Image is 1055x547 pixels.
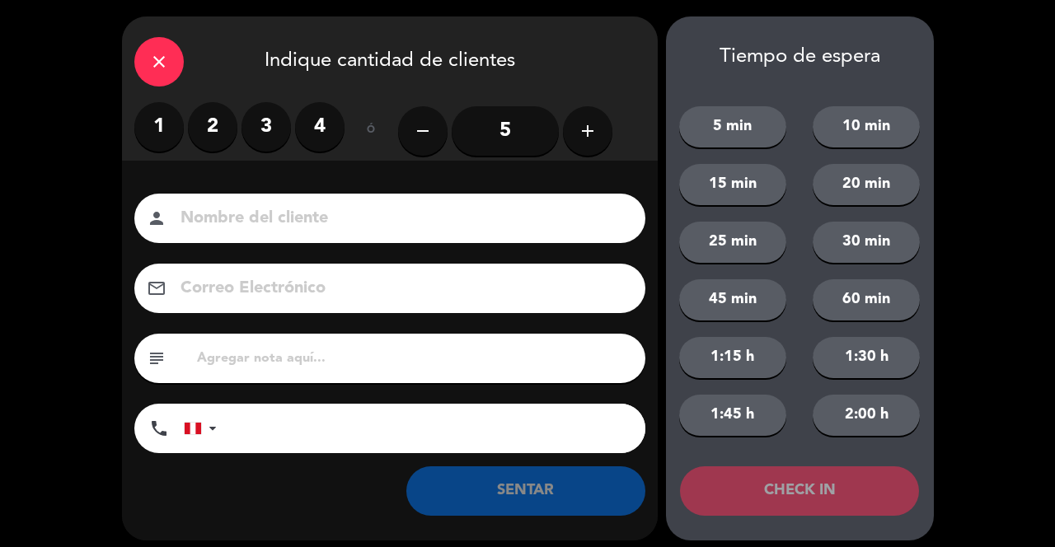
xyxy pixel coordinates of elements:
[666,45,934,69] div: Tiempo de espera
[813,222,920,263] button: 30 min
[680,466,919,516] button: CHECK IN
[813,395,920,436] button: 2:00 h
[679,106,786,147] button: 5 min
[149,418,169,438] i: phone
[563,106,612,156] button: add
[147,208,166,228] i: person
[679,164,786,205] button: 15 min
[679,395,786,436] button: 1:45 h
[345,102,398,160] div: ó
[398,106,448,156] button: remove
[679,279,786,320] button: 45 min
[679,337,786,378] button: 1:15 h
[406,466,645,516] button: SENTAR
[413,121,433,141] i: remove
[813,279,920,320] button: 60 min
[185,404,223,452] div: Peru (Perú): +51
[813,164,920,205] button: 20 min
[813,106,920,147] button: 10 min
[295,102,345,152] label: 4
[195,347,633,370] input: Agregar nota aquí...
[147,278,166,298] i: email
[147,348,166,368] i: subject
[188,102,237,152] label: 2
[241,102,291,152] label: 3
[134,102,184,152] label: 1
[813,337,920,378] button: 1:30 h
[149,52,169,72] i: close
[679,222,786,263] button: 25 min
[179,274,624,303] input: Correo Electrónico
[578,121,598,141] i: add
[179,204,624,233] input: Nombre del cliente
[122,16,658,102] div: Indique cantidad de clientes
